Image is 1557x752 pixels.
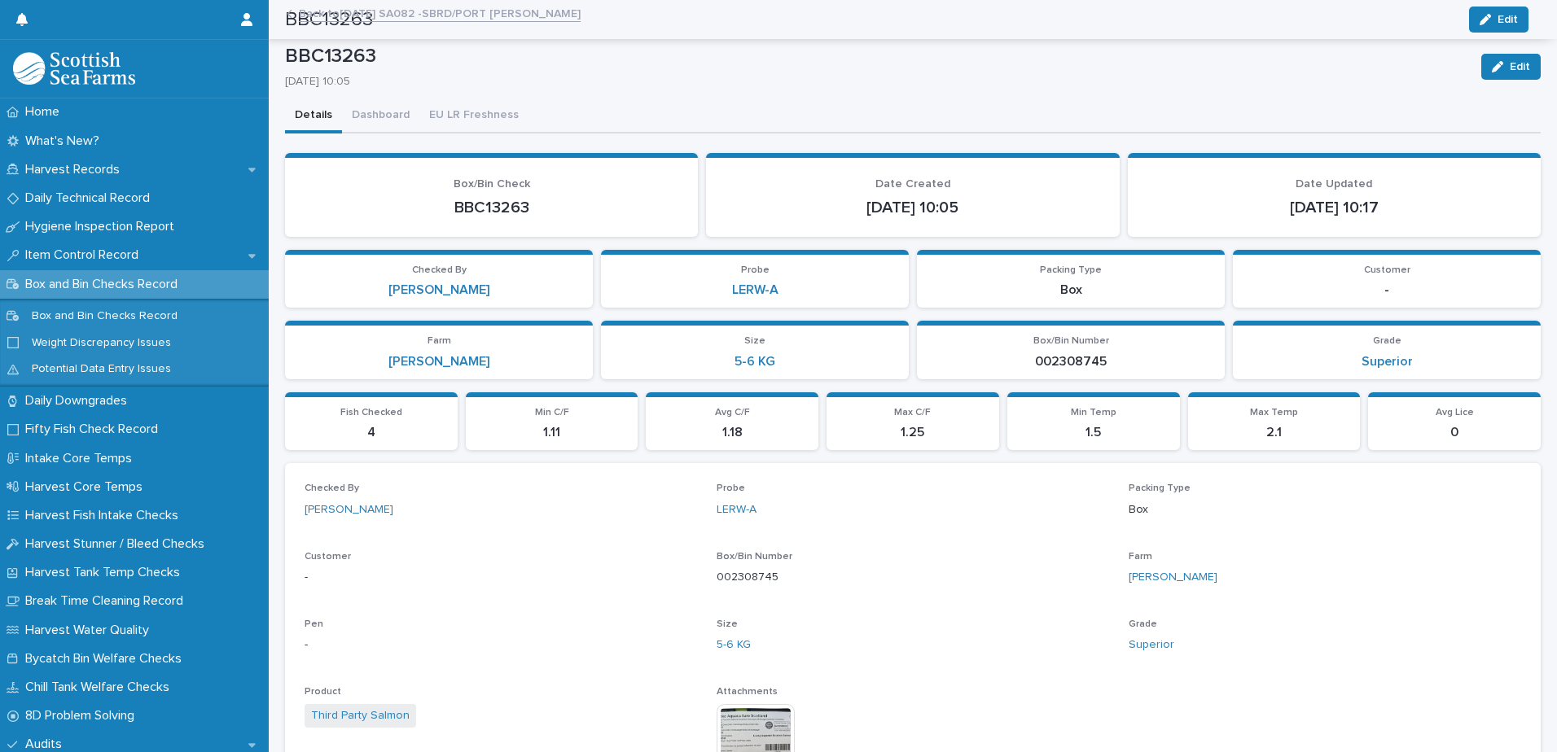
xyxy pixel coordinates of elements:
p: Harvest Fish Intake Checks [19,508,191,523]
p: Harvest Tank Temp Checks [19,565,193,580]
img: mMrefqRFQpe26GRNOUkG [13,52,135,85]
p: Bycatch Bin Welfare Checks [19,651,195,667]
p: [DATE] 10:05 [726,198,1099,217]
span: Box/Bin Number [1033,336,1109,346]
button: Details [285,99,342,133]
button: EU LR Freshness [419,99,529,133]
span: Customer [305,552,351,562]
span: Product [305,687,341,697]
a: Third Party Salmon [311,707,410,724]
a: LERW-A [717,501,757,518]
span: Box/Bin Number [717,552,792,562]
a: Back to[DATE] SA082 -SBRD/PORT [PERSON_NAME] [299,3,581,22]
a: [PERSON_NAME] [1129,569,1217,586]
a: 5-6 KG [735,354,775,369]
span: Min Temp [1071,408,1116,418]
p: [DATE] 10:17 [1147,198,1521,217]
p: 002308745 [717,569,1109,586]
p: 2.1 [1198,425,1351,440]
p: Fifty Fish Check Record [19,422,171,437]
span: Edit [1510,61,1530,72]
span: Grade [1129,619,1157,629]
p: Chill Tank Welfare Checks [19,680,182,695]
span: Checked By [412,265,467,275]
a: 5-6 KG [717,636,751,654]
p: Weight Discrepancy Issues [19,336,184,350]
p: Harvest Water Quality [19,623,162,638]
p: - [305,569,697,586]
p: 002308745 [927,354,1215,369]
p: Break Time Cleaning Record [19,593,196,609]
p: Hygiene Inspection Report [19,219,187,234]
p: 1.25 [836,425,989,440]
p: Box [1129,501,1521,518]
p: 8D Problem Solving [19,708,147,724]
p: BBC13263 [285,45,1468,68]
span: Date Created [875,178,950,190]
span: Farm [1129,552,1152,562]
span: Date Updated [1296,178,1372,190]
span: Farm [428,336,451,346]
span: Probe [717,483,745,493]
span: Avg Lice [1436,408,1474,418]
p: 1.11 [476,425,629,440]
span: Packing Type [1040,265,1102,275]
p: Box [927,282,1215,298]
span: Max C/F [894,408,931,418]
span: Packing Type [1129,483,1191,493]
p: BBC13263 [305,198,678,217]
p: 1.18 [656,425,809,440]
p: 0 [1378,425,1531,440]
p: Home [19,104,72,120]
p: Daily Technical Record [19,190,163,206]
p: - [1243,282,1531,298]
a: Superior [1362,354,1413,369]
p: 4 [295,425,448,440]
a: Superior [1129,636,1174,654]
p: Potential Data Entry Issues [19,362,184,376]
span: Attachments [717,687,778,697]
p: Item Control Record [19,247,151,263]
p: Box and Bin Checks Record [19,309,191,323]
span: Min C/F [535,408,569,418]
span: Checked By [305,483,359,493]
span: Box/Bin Check [454,178,530,190]
p: Box and Bin Checks Record [19,277,191,292]
span: Probe [741,265,770,275]
p: Harvest Core Temps [19,479,156,495]
span: Grade [1373,336,1401,346]
span: Size [744,336,765,346]
p: - [305,636,697,654]
span: Avg C/F [715,408,750,418]
p: Daily Downgrades [19,393,140,409]
p: What's New? [19,133,112,149]
p: [DATE] 10:05 [285,75,1462,89]
a: LERW-A [732,282,778,298]
a: [PERSON_NAME] [388,282,489,298]
span: Max Temp [1250,408,1298,418]
span: Size [717,619,738,629]
p: 1.5 [1017,425,1170,440]
span: Fish Checked [340,408,402,418]
p: Harvest Stunner / Bleed Checks [19,536,217,552]
a: [PERSON_NAME] [388,354,489,369]
p: Intake Core Temps [19,451,145,466]
button: Dashboard [342,99,419,133]
p: Audits [19,737,75,752]
p: Harvest Records [19,162,133,177]
span: Pen [305,619,323,629]
a: [PERSON_NAME] [305,501,393,518]
button: Edit [1481,54,1541,80]
span: Customer [1364,265,1410,275]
